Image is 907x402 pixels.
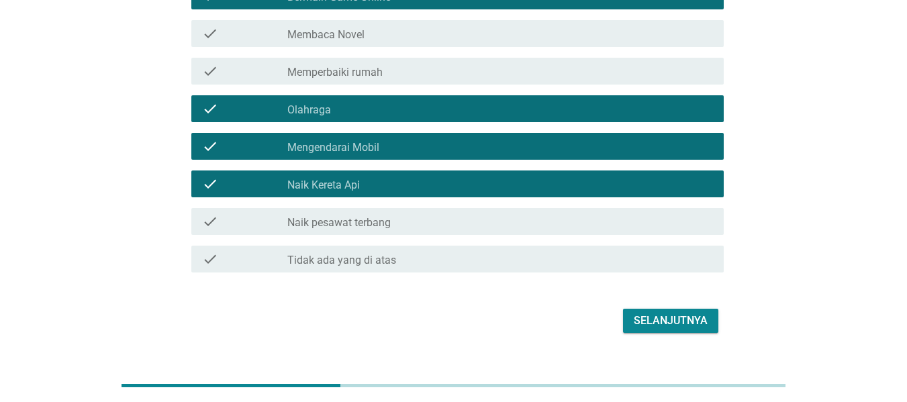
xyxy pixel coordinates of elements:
[202,138,218,154] i: check
[202,101,218,117] i: check
[623,309,718,333] button: Selanjutnya
[202,63,218,79] i: check
[287,254,396,267] label: Tidak ada yang di atas
[202,251,218,267] i: check
[287,216,391,230] label: Naik pesawat terbang
[287,103,331,117] label: Olahraga
[287,66,383,79] label: Memperbaiki rumah
[287,141,379,154] label: Mengendarai Mobil
[202,176,218,192] i: check
[634,313,708,329] div: Selanjutnya
[202,26,218,42] i: check
[287,179,360,192] label: Naik Kereta Api
[287,28,365,42] label: Membaca Novel
[202,213,218,230] i: check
